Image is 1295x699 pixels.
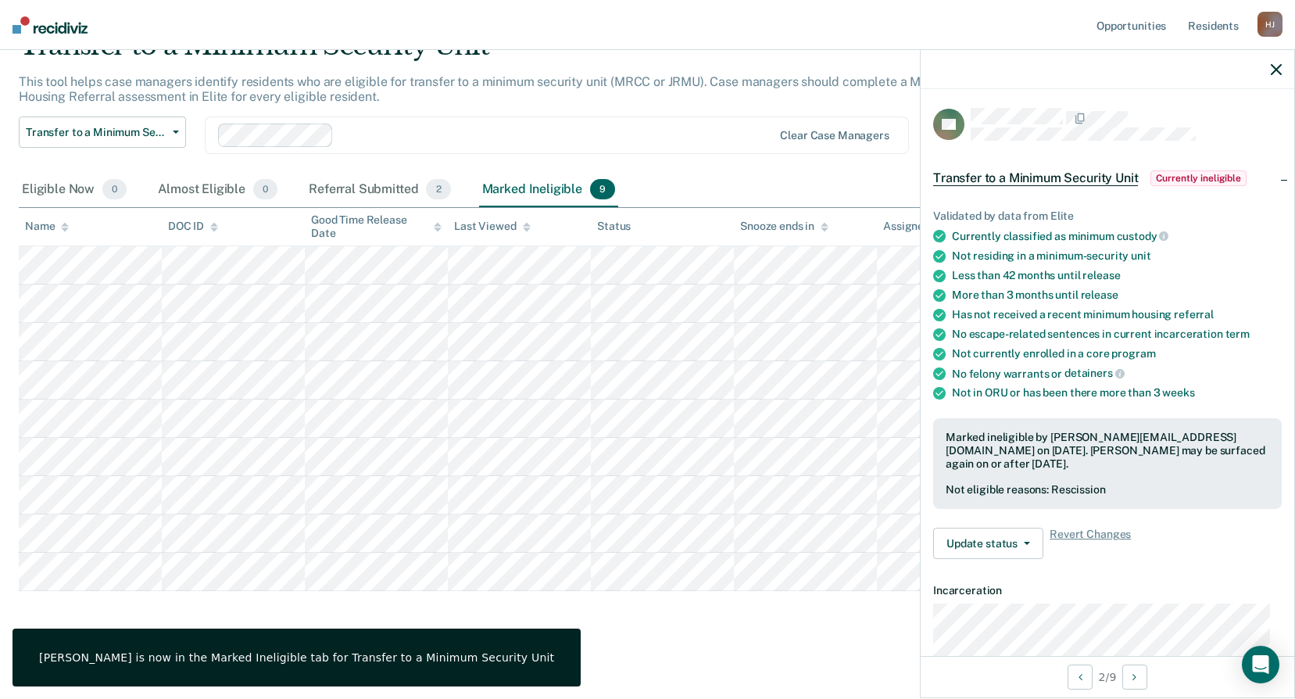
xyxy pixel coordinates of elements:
div: Has not received a recent minimum housing [952,308,1282,321]
div: Not residing in a minimum-security [952,249,1282,263]
div: [PERSON_NAME] is now in the Marked Ineligible tab for Transfer to a Minimum Security Unit [39,651,554,665]
span: term [1225,328,1250,340]
span: custody [1117,230,1169,242]
div: Eligible Now [19,173,130,207]
span: Transfer to a Minimum Security Unit [933,170,1138,186]
span: detainers [1064,367,1125,379]
div: Marked Ineligible [479,173,619,207]
div: Validated by data from Elite [933,210,1282,223]
div: Open Intercom Messenger [1242,646,1279,683]
div: Snooze ends in [740,220,828,233]
div: Not in ORU or has been there more than 3 [952,386,1282,400]
div: Name [25,220,69,233]
button: Update status [933,528,1043,559]
dt: Incarceration [933,584,1282,597]
span: referral [1174,308,1214,321]
span: 0 [102,179,127,199]
span: 2 [426,179,450,199]
div: Currently classified as minimum [952,229,1282,243]
div: Not currently enrolled in a core [952,347,1282,360]
div: Not eligible reasons: Rescission [946,483,1269,496]
div: Transfer to a Minimum Security UnitCurrently ineligible [921,153,1294,203]
div: Marked ineligible by [PERSON_NAME][EMAIL_ADDRESS][DOMAIN_NAME] on [DATE]. [PERSON_NAME] may be su... [946,431,1269,470]
div: Good Time Release Date [311,213,442,240]
div: Status [597,220,631,233]
span: unit [1131,249,1150,262]
span: Transfer to a Minimum Security Unit [26,126,166,139]
span: release [1082,269,1120,281]
p: This tool helps case managers identify residents who are eligible for transfer to a minimum secur... [19,74,962,104]
div: Assigned to [883,220,957,233]
img: Recidiviz [13,16,88,34]
div: No felony warrants or [952,367,1282,381]
button: Previous Opportunity [1068,665,1093,690]
div: Transfer to a Minimum Security Unit [19,30,990,74]
div: More than 3 months until [952,289,1282,302]
div: No escape-related sentences in current incarceration [952,328,1282,341]
div: Clear case managers [780,129,889,142]
span: 9 [590,179,615,199]
span: Currently ineligible [1150,170,1247,186]
span: 0 [253,179,277,199]
span: weeks [1162,386,1194,399]
span: release [1081,289,1118,301]
button: Next Opportunity [1122,665,1147,690]
div: Less than 42 months until [952,269,1282,282]
div: Referral Submitted [306,173,453,207]
span: program [1111,347,1155,360]
div: 2 / 9 [921,656,1294,697]
div: Almost Eligible [155,173,281,207]
div: DOC ID [168,220,218,233]
div: Last Viewed [454,220,530,233]
div: H J [1257,12,1282,37]
span: Revert Changes [1050,528,1131,559]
